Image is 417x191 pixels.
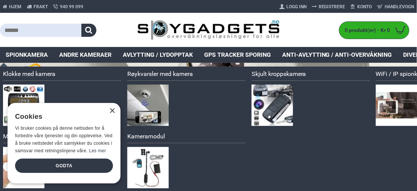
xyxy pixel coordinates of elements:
[3,147,44,188] img: Mini kamera
[127,132,246,143] a: Kameramodul
[53,47,117,63] a: Andre kameraer
[385,3,414,10] span: Handlevogn
[3,85,44,126] img: Klokke med kamera
[34,3,48,10] span: Frakt
[60,3,83,10] span: 940 99 099
[15,109,108,125] div: Cookies
[15,126,113,153] span: Vi bruker cookies på denne nettsiden for å forbedre våre tjenester og din opplevelse. Ved å bruke...
[59,50,112,59] span: Andre kameraer
[15,159,113,173] div: Godta
[109,108,115,114] div: Close
[89,148,106,153] a: Les mer, opens a new window
[6,50,48,59] span: Spionkamera
[127,70,246,81] a: Røykvarsler med kamera
[319,3,345,10] span: Registrere
[127,147,169,188] img: Kameramodul
[252,70,370,81] a: Skjult kroppskamera
[339,22,409,39] a: 0 produkt(er) - Kr 0
[127,85,169,126] img: Røykvarsler med kamera
[277,1,309,13] a: Logg Inn
[339,26,392,34] span: 0 produkt(er) - Kr 0
[117,47,199,63] a: Avlytting / Lydopptak
[3,132,121,143] a: Mini kamera
[9,3,21,10] span: Hjem
[357,3,372,10] span: Konto
[348,1,375,13] a: Konto
[204,50,271,59] span: GPS Tracker Sporing
[137,20,279,40] img: SpyGadgets.no
[276,47,398,63] a: Anti-avlytting / Anti-overvåkning
[3,70,121,81] a: Klokke med kamera
[199,47,276,63] a: GPS Tracker Sporing
[375,1,417,13] a: Handlevogn
[286,3,307,10] span: Logg Inn
[282,50,392,59] span: Anti-avlytting / Anti-overvåkning
[123,50,193,59] span: Avlytting / Lydopptak
[309,1,348,13] a: Registrere
[252,85,293,126] img: Skjult kroppskamera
